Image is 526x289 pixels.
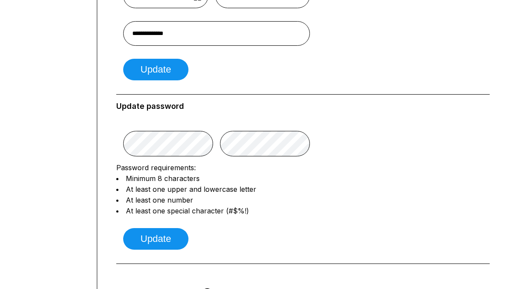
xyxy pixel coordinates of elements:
keeper-lock: Open Keeper Popup [194,142,204,152]
div: Update password [116,102,490,111]
li: At least one number [116,196,490,204]
button: Update [123,228,188,250]
keeper-lock: Open Keeper Popup [291,142,301,152]
li: Minimum 8 characters [116,174,490,183]
li: At least one special character (#$%!) [116,206,490,215]
button: Update [123,59,188,80]
li: At least one upper and lowercase letter [116,185,490,194]
div: Password requirements: [116,163,490,215]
